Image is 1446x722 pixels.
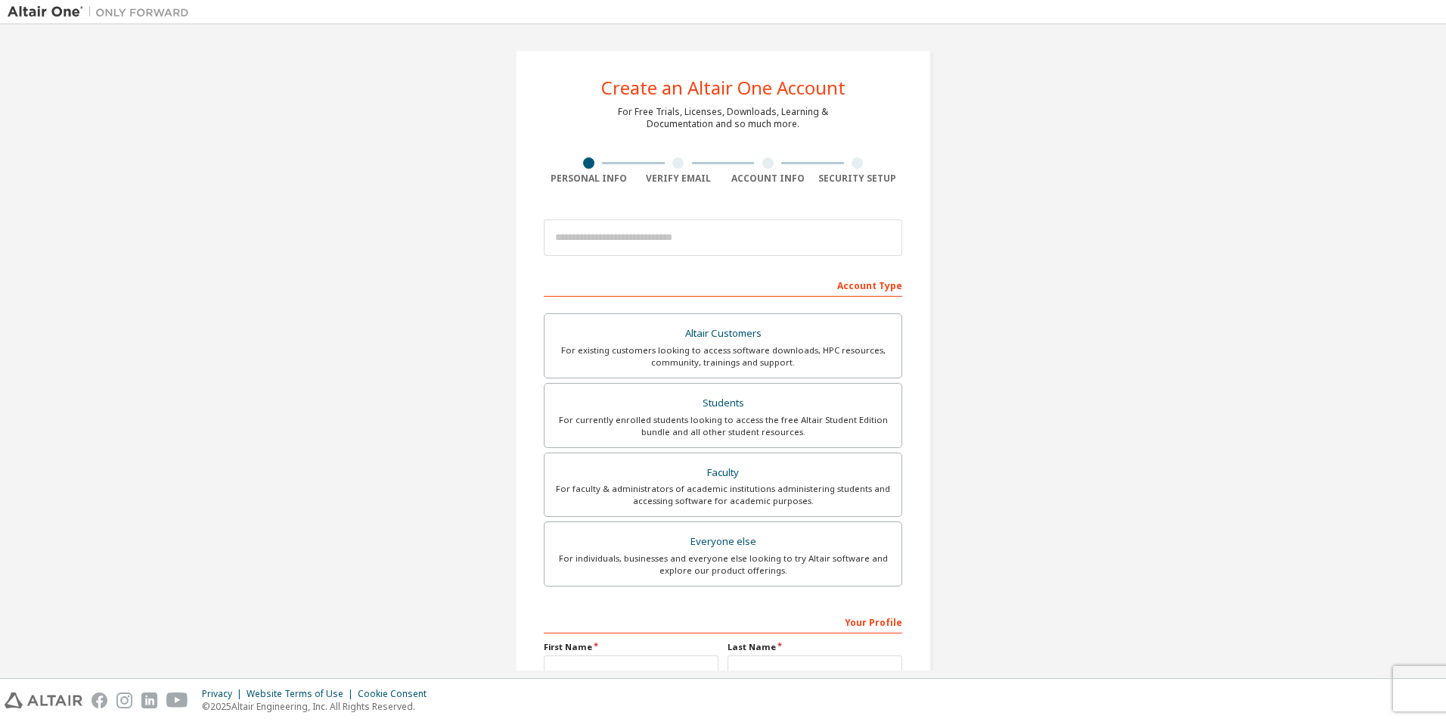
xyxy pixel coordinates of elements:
p: © 2025 Altair Engineering, Inc. All Rights Reserved. [202,700,436,713]
div: Privacy [202,688,247,700]
div: Personal Info [544,173,634,185]
div: Verify Email [634,173,724,185]
img: facebook.svg [92,692,107,708]
div: For Free Trials, Licenses, Downloads, Learning & Documentation and so much more. [618,106,828,130]
div: Faculty [554,462,892,484]
div: Account Info [723,173,813,185]
div: Everyone else [554,531,892,552]
div: For existing customers looking to access software downloads, HPC resources, community, trainings ... [554,344,892,369]
label: First Name [544,641,718,653]
img: Altair One [8,5,197,20]
div: Security Setup [813,173,903,185]
div: For currently enrolled students looking to access the free Altair Student Edition bundle and all ... [554,414,892,438]
img: youtube.svg [166,692,188,708]
label: Last Name [728,641,902,653]
div: Altair Customers [554,323,892,344]
div: Account Type [544,272,902,297]
img: altair_logo.svg [5,692,82,708]
div: Cookie Consent [358,688,436,700]
div: For individuals, businesses and everyone else looking to try Altair software and explore our prod... [554,552,892,577]
div: Students [554,393,892,414]
div: Website Terms of Use [247,688,358,700]
img: linkedin.svg [141,692,157,708]
div: Your Profile [544,609,902,633]
div: For faculty & administrators of academic institutions administering students and accessing softwa... [554,483,892,507]
img: instagram.svg [116,692,132,708]
div: Create an Altair One Account [601,79,846,97]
